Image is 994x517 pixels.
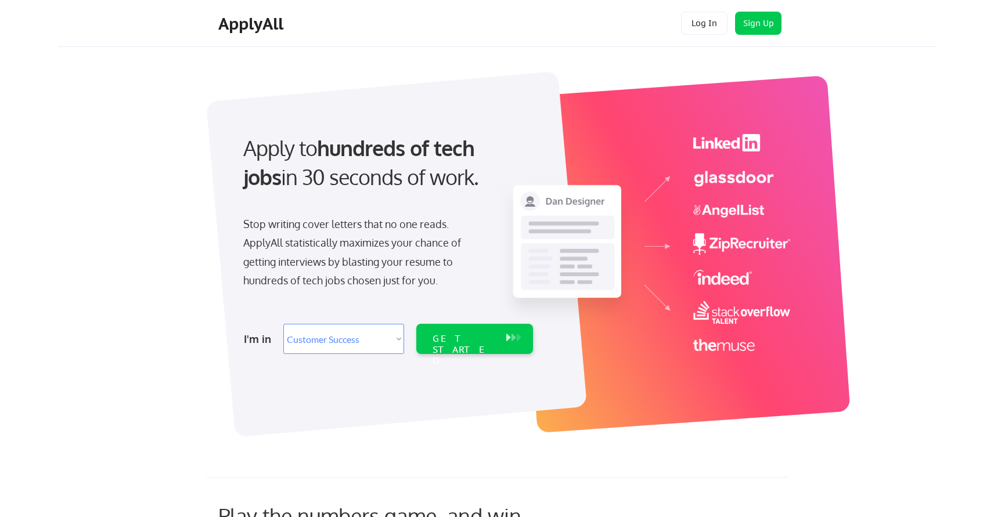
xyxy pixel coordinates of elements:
[681,12,728,35] button: Log In
[244,330,276,348] div: I'm in
[243,215,482,290] div: Stop writing cover letters that no one reads. ApplyAll statistically maximizes your chance of get...
[243,135,480,190] strong: hundreds of tech jobs
[735,12,781,35] button: Sign Up
[433,333,495,367] div: GET STARTED
[243,133,528,192] div: Apply to in 30 seconds of work.
[218,14,287,34] div: ApplyAll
